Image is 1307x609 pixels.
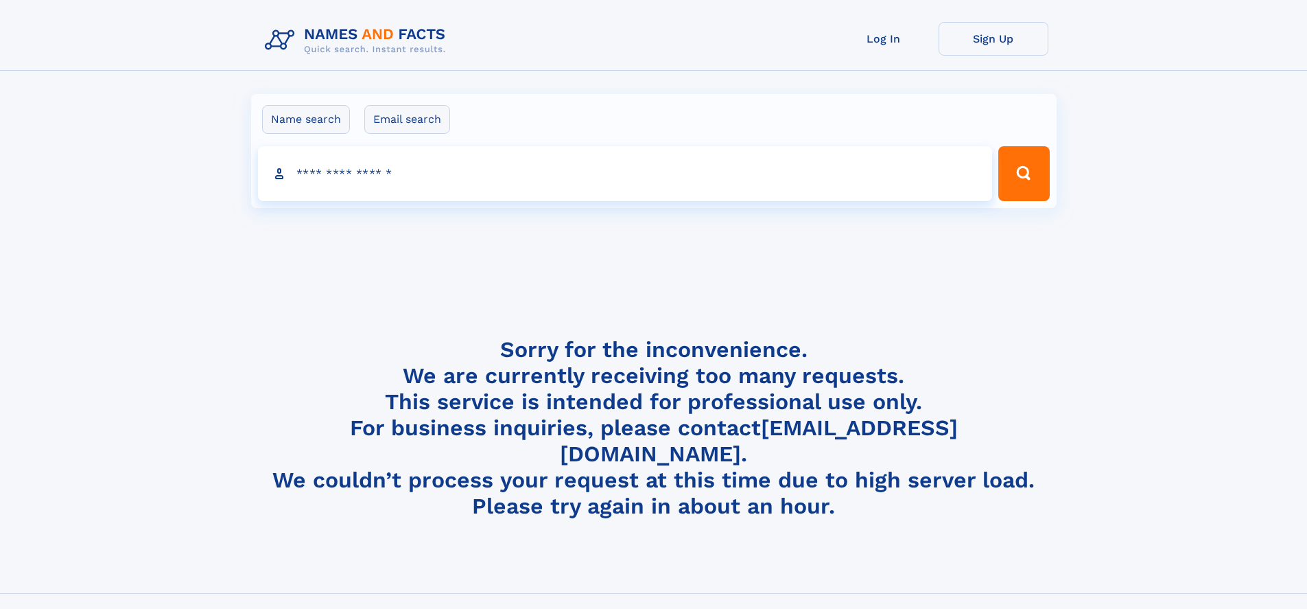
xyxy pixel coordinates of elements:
[258,146,993,201] input: search input
[364,105,450,134] label: Email search
[939,22,1048,56] a: Sign Up
[829,22,939,56] a: Log In
[560,415,958,467] a: [EMAIL_ADDRESS][DOMAIN_NAME]
[259,22,457,59] img: Logo Names and Facts
[998,146,1049,201] button: Search Button
[262,105,350,134] label: Name search
[259,336,1048,520] h4: Sorry for the inconvenience. We are currently receiving too many requests. This service is intend...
